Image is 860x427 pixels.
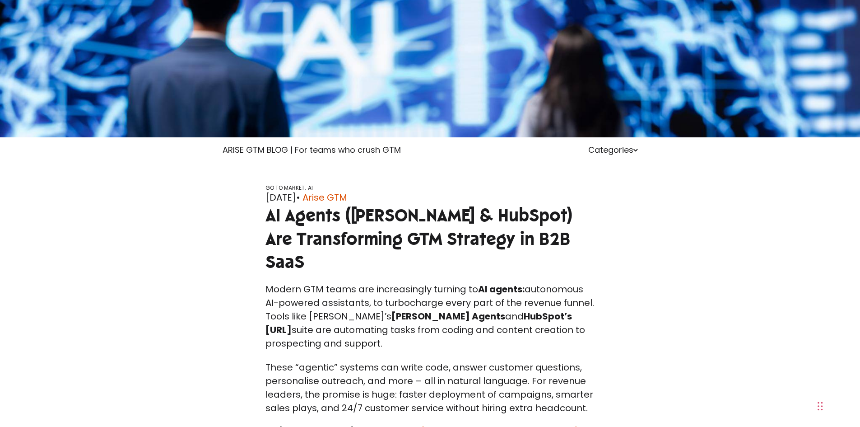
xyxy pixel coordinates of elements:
a: GO TO MARKET, [265,184,306,192]
div: [DATE] [265,191,595,204]
strong: [PERSON_NAME] Agents [391,310,505,323]
span: HubSpot’s [URL] [265,310,572,336]
a: AI [308,184,313,192]
a: ARISE GTM BLOG | For teams who crush GTM [223,144,401,155]
strong: AI agents: [478,283,525,296]
span: AI Agents ([PERSON_NAME] & HubSpot) Are Transforming GTM Strategy in B2B SaaS [265,204,573,273]
iframe: Chat Widget [658,314,860,427]
span: • [296,191,300,204]
p: These “agentic” systems can write code, answer customer questions, personalise outreach, and more... [265,361,595,415]
p: Modern GTM teams are increasingly turning to autonomous AI-powered assistants, to turbocharge eve... [265,282,595,350]
div: Drag [818,393,823,420]
a: Arise GTM [302,191,347,204]
a: Categories [588,144,638,155]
